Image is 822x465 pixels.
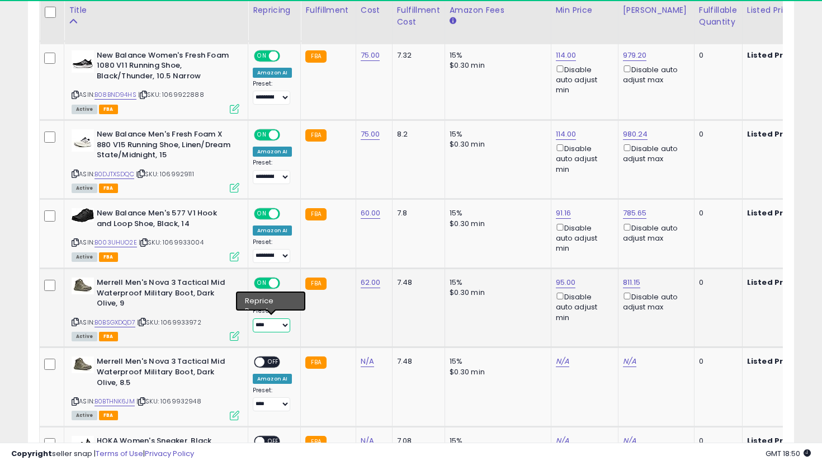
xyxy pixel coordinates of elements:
span: ON [255,279,269,288]
b: Listed Price: [747,356,798,367]
span: ON [255,130,269,140]
small: FBA [305,356,326,369]
a: 980.24 [623,129,648,140]
div: 15% [450,208,542,218]
div: ASIN: [72,208,239,260]
a: N/A [361,356,374,367]
b: New Balance Men's Fresh Foam X 880 V15 Running Shoe, Linen/Dream State/Midnight, 15 [97,129,233,163]
a: 979.20 [623,50,647,61]
span: 2025-08-10 18:50 GMT [766,448,811,459]
b: Listed Price: [747,277,798,288]
div: seller snap | | [11,449,194,459]
span: OFF [264,358,282,367]
span: FBA [99,105,118,114]
div: Amazon Fees [450,4,546,16]
b: New Balance Women's Fresh Foam 1080 V11 Running Shoe, Black/Thunder, 10.5 Narrow [97,50,233,84]
span: ON [255,51,269,60]
div: Preset: [253,387,292,412]
div: [PERSON_NAME] [623,4,689,16]
span: FBA [99,184,118,193]
div: Preset: [253,307,292,332]
b: Listed Price: [747,208,798,218]
a: B0BSGXDQD7 [95,318,135,327]
div: Amazon AI [253,374,292,384]
span: FBA [99,411,118,420]
div: ASIN: [72,129,239,191]
a: N/A [556,356,569,367]
div: $0.30 min [450,367,542,377]
div: ASIN: [72,356,239,419]
span: ON [255,209,269,219]
span: All listings currently available for purchase on Amazon [72,411,97,420]
span: | SKU: 1069933972 [137,318,201,327]
span: | SKU: 1069922888 [138,90,204,99]
span: OFF [278,130,296,140]
div: $0.30 min [450,219,542,229]
b: New Balance Men's 577 V1 Hook and Loop Shoe, Black, 14 [97,208,233,232]
div: 15% [450,129,542,139]
div: 7.32 [397,50,436,60]
small: FBA [305,50,326,63]
a: 62.00 [361,277,381,288]
div: 7.8 [397,208,436,218]
img: 41vNc3sMEYL._SL40_.jpg [72,356,94,373]
div: $0.30 min [450,288,542,298]
div: 0 [699,129,734,139]
small: Amazon Fees. [450,16,456,26]
a: B0BTHNK6JM [95,397,135,406]
a: N/A [623,356,636,367]
div: Min Price [556,4,613,16]
span: FBA [99,332,118,341]
div: Disable auto adjust max [623,290,686,312]
div: Amazon AI [253,147,292,157]
strong: Copyright [11,448,52,459]
div: Disable auto adjust max [623,222,686,243]
div: Title [69,4,243,16]
div: 15% [450,356,542,367]
div: 15% [450,50,542,60]
span: All listings currently available for purchase on Amazon [72,184,97,193]
b: Merrell Men's Nova 3 Tactical Mid Waterproof Military Boot, Dark Olive, 9 [97,278,233,312]
div: Preset: [253,159,292,184]
div: Disable auto adjust min [556,142,610,175]
span: | SKU: 1069932948 [136,397,201,406]
div: 0 [699,278,734,288]
b: Merrell Men's Nova 3 Tactical Mid Waterproof Military Boot, Dark Olive, 8.5 [97,356,233,391]
div: Disable auto adjust max [623,63,686,85]
small: FBA [305,129,326,142]
div: Fulfillment [305,4,351,16]
span: All listings currently available for purchase on Amazon [72,332,97,341]
img: 41PrAEPbVUL._SL40_.jpg [72,50,94,73]
a: 60.00 [361,208,381,219]
span: All listings currently available for purchase on Amazon [72,252,97,262]
span: All listings currently available for purchase on Amazon [72,105,97,114]
div: Disable auto adjust min [556,222,610,254]
div: 0 [699,50,734,60]
a: 75.00 [361,129,380,140]
div: $0.30 min [450,60,542,71]
small: FBA [305,208,326,220]
div: Disable auto adjust min [556,290,610,323]
div: Preset: [253,238,292,264]
span: OFF [278,209,296,219]
a: 811.15 [623,277,641,288]
div: Amazon AI [253,68,292,78]
div: $0.30 min [450,139,542,149]
img: 41vNc3sMEYL._SL40_.jpg [72,278,94,294]
span: | SKU: 1069933004 [139,238,204,247]
a: B0DJTXSDQC [95,170,134,179]
a: B08BND94HS [95,90,136,100]
img: 311MGyyAT6L._SL40_.jpg [72,129,94,152]
img: 412N+sxDA7L._SL40_.jpg [72,208,94,222]
a: 95.00 [556,277,576,288]
div: 7.48 [397,356,436,367]
div: 7.48 [397,278,436,288]
div: Cost [361,4,388,16]
div: Repricing [253,4,296,16]
div: Disable auto adjust min [556,63,610,96]
div: ASIN: [72,278,239,340]
div: Fulfillment Cost [397,4,440,28]
div: 15% [450,278,542,288]
a: 114.00 [556,50,577,61]
span: OFF [278,51,296,60]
